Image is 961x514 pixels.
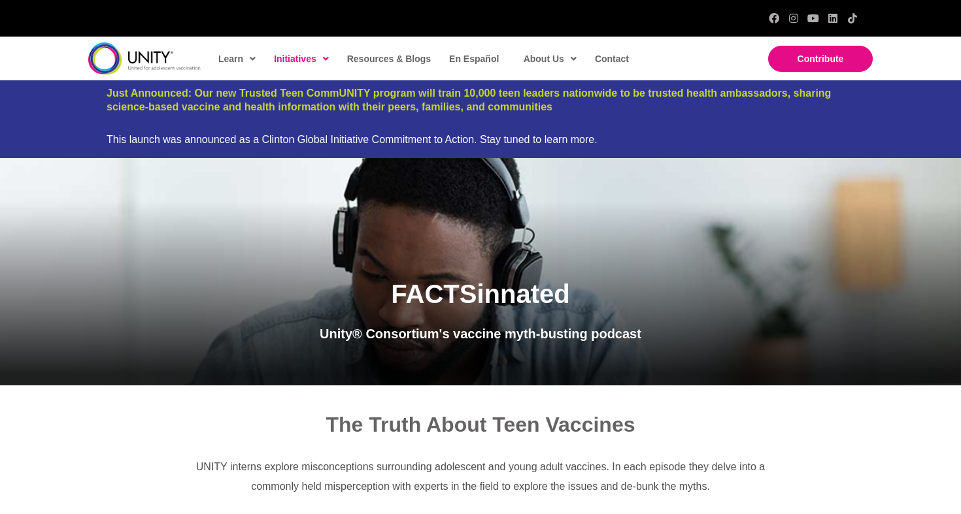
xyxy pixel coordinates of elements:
[443,44,504,74] a: En Español
[274,49,329,69] span: Initiatives
[218,49,256,69] span: Learn
[769,13,779,24] a: Facebook
[517,44,582,74] a: About Us
[347,54,431,64] span: Resources & Blogs
[107,133,854,146] div: This launch was announced as a Clinton Global Initiative Commitment to Action. Stay tuned to lear...
[524,49,577,69] span: About Us
[88,42,201,74] img: unity-logo-dark
[788,13,799,24] a: Instagram
[808,13,818,24] a: YouTube
[588,44,634,74] a: Contact
[595,54,629,64] span: Contact
[391,280,569,308] span: FACTSinnated
[326,413,635,436] span: The Truth About Teen Vaccines
[341,44,436,74] a: Resources & Blogs
[847,13,858,24] a: TikTok
[107,88,831,112] a: Just Announced: Our new Trusted Teen CommUNITY program will train 10,000 teen leaders nationwide ...
[768,46,873,72] a: Contribute
[798,54,844,64] span: Contribute
[449,54,499,64] span: En Español
[211,322,750,346] p: Unity® Consortium's vaccine myth-busting podcast
[192,457,769,496] p: UNITY interns explore misconceptions surrounding adolescent and young adult vaccines. In each epi...
[828,13,838,24] a: LinkedIn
